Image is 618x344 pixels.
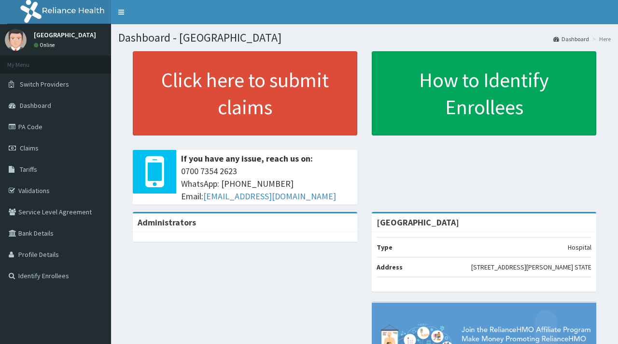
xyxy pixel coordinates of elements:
[20,165,37,174] span: Tariffs
[471,262,591,272] p: [STREET_ADDRESS][PERSON_NAME] STATE
[20,80,69,89] span: Switch Providers
[377,263,403,271] b: Address
[568,242,591,252] p: Hospital
[590,35,611,43] li: Here
[138,217,196,228] b: Administrators
[181,153,313,164] b: If you have any issue, reach us on:
[203,191,336,202] a: [EMAIL_ADDRESS][DOMAIN_NAME]
[20,144,39,152] span: Claims
[34,42,57,48] a: Online
[20,101,51,110] span: Dashboard
[118,31,611,44] h1: Dashboard - [GEOGRAPHIC_DATA]
[34,31,96,38] p: [GEOGRAPHIC_DATA]
[181,165,352,202] span: 0700 7354 2623 WhatsApp: [PHONE_NUMBER] Email:
[377,243,393,252] b: Type
[133,51,357,135] a: Click here to submit claims
[553,35,589,43] a: Dashboard
[5,29,27,51] img: User Image
[377,217,459,228] strong: [GEOGRAPHIC_DATA]
[372,51,596,135] a: How to Identify Enrollees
